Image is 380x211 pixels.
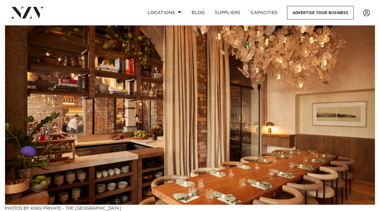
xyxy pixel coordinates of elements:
[143,6,187,19] a: Locations
[210,6,245,19] a: SUPPLIERS
[246,6,283,19] a: Capacities
[5,25,375,205] img: The Top 18 Private Dining Venues in Auckland
[187,6,210,19] a: BLOG
[287,6,354,19] a: Advertise your business
[10,7,44,18] img: nzv-logo.png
